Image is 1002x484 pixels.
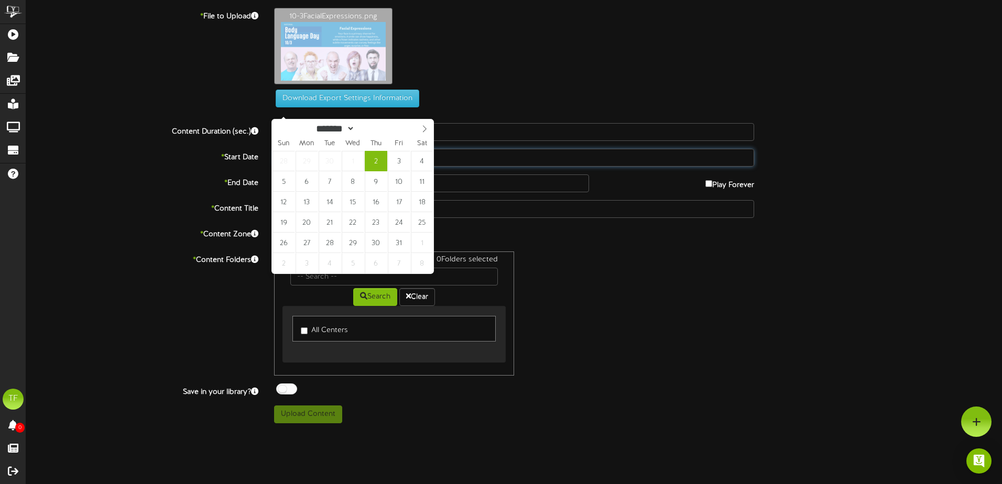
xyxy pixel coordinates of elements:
[18,8,266,22] label: File to Upload
[388,253,410,273] span: November 7, 2025
[276,90,419,107] button: Download Export Settings Information
[18,123,266,137] label: Content Duration (sec.)
[296,192,318,212] span: October 13, 2025
[272,140,295,147] span: Sun
[290,268,498,285] input: -- Search --
[342,171,364,192] span: October 8, 2025
[342,151,364,171] span: October 1, 2025
[365,253,387,273] span: November 6, 2025
[18,383,266,398] label: Save in your library?
[355,123,393,134] input: Year
[296,212,318,233] span: October 20, 2025
[411,233,433,253] span: November 1, 2025
[18,174,266,189] label: End Date
[319,212,341,233] span: October 21, 2025
[296,171,318,192] span: October 6, 2025
[296,253,318,273] span: November 3, 2025
[388,192,410,212] span: October 17, 2025
[274,405,342,423] button: Upload Content
[966,448,992,474] div: Open Intercom Messenger
[410,140,433,147] span: Sat
[342,233,364,253] span: October 29, 2025
[301,327,308,334] input: All Centers
[411,171,433,192] span: October 11, 2025
[273,151,295,171] span: September 28, 2025
[365,151,387,171] span: October 2, 2025
[399,288,435,306] button: Clear
[319,171,341,192] span: October 7, 2025
[319,192,341,212] span: October 14, 2025
[273,171,295,192] span: October 5, 2025
[365,171,387,192] span: October 9, 2025
[365,192,387,212] span: October 16, 2025
[388,151,410,171] span: October 3, 2025
[296,233,318,253] span: October 27, 2025
[388,171,410,192] span: October 10, 2025
[411,253,433,273] span: November 8, 2025
[365,212,387,233] span: October 23, 2025
[388,233,410,253] span: October 31, 2025
[387,140,410,147] span: Fri
[274,200,754,218] input: Title of this Content
[319,253,341,273] span: November 4, 2025
[18,200,266,214] label: Content Title
[342,212,364,233] span: October 22, 2025
[319,151,341,171] span: September 30, 2025
[705,180,712,187] input: Play Forever
[364,140,387,147] span: Thu
[705,174,754,191] label: Play Forever
[295,140,318,147] span: Mon
[388,212,410,233] span: October 24, 2025
[273,253,295,273] span: November 2, 2025
[353,288,397,306] button: Search
[3,389,24,410] div: TF
[273,212,295,233] span: October 19, 2025
[411,151,433,171] span: October 4, 2025
[342,253,364,273] span: November 5, 2025
[342,192,364,212] span: October 15, 2025
[296,151,318,171] span: September 29, 2025
[273,192,295,212] span: October 12, 2025
[365,233,387,253] span: October 30, 2025
[318,140,341,147] span: Tue
[270,95,419,103] a: Download Export Settings Information
[341,140,364,147] span: Wed
[273,233,295,253] span: October 26, 2025
[15,423,25,433] span: 0
[18,251,266,266] label: Content Folders
[319,233,341,253] span: October 28, 2025
[411,212,433,233] span: October 25, 2025
[411,192,433,212] span: October 18, 2025
[301,322,348,336] label: All Centers
[18,226,266,240] label: Content Zone
[18,149,266,163] label: Start Date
